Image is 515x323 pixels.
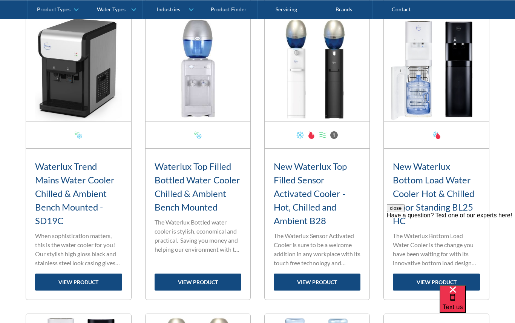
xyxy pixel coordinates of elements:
[37,6,71,12] div: Product Types
[155,160,241,214] h3: Waterlux Top Filled Bottled Water Cooler Chilled & Ambient Bench Mounted
[35,160,122,228] h3: Waterlux Trend Mains Water Cooler Chilled & Ambient Bench Mounted - SD19C
[384,17,489,122] img: New Waterlux Bottom Load Water Cooler Hot & Chilled Floor Standing BL25 HC
[146,17,250,122] img: Waterlux Top Filled Bottled Water Cooler Chilled & Ambient Bench Mounted
[440,285,515,323] iframe: podium webchat widget bubble
[274,160,360,228] h3: New Waterlux Top Filled Sensor Activated Cooler - Hot, Chilled and Ambient B28
[35,274,122,291] a: view product
[26,17,131,122] img: Waterlux Trend Mains Water Cooler Chilled & Ambient Bench Mounted - SD19C
[274,231,360,268] p: The Waterlux Sensor Activated Cooler is sure to be a welcome addition in any workplace with its t...
[393,160,480,228] h3: New Waterlux Bottom Load Water Cooler Hot & Chilled Floor Standing BL25 HC
[155,218,241,254] p: The Waterlux Bottled water cooler is stylish, economical and practical. Saving you money and help...
[35,231,122,268] p: When sophistication matters, this is the water cooler for you! Our stylish high gloss black and s...
[97,6,126,12] div: Water Types
[274,274,360,291] a: view product
[157,6,180,12] div: Industries
[265,17,369,122] img: New Waterlux Top Filled Sensor Activated Cooler - Hot, Chilled and Ambient B28
[155,274,241,291] a: view product
[387,204,515,295] iframe: podium webchat widget prompt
